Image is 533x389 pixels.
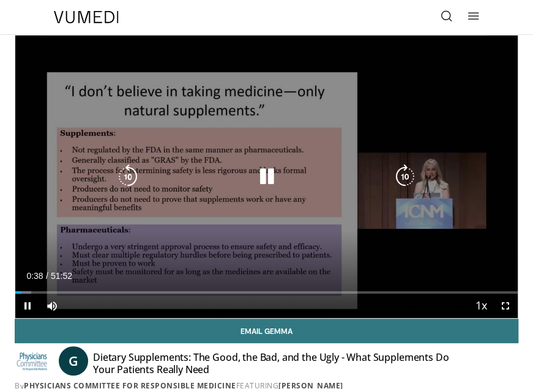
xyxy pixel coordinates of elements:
img: VuMedi Logo [54,11,119,23]
span: 0:38 [26,271,43,281]
h4: Dietary Supplements: The Good, the Bad, and the Ugly - What Supplements Do Your Patients Really Need [93,351,451,376]
span: / [46,271,48,281]
button: Pause [15,294,40,318]
a: Email Gemma [15,319,518,343]
div: Progress Bar [15,291,518,294]
button: Mute [40,294,64,318]
span: 51:52 [51,271,72,281]
video-js: Video Player [15,35,518,318]
a: G [59,346,88,376]
button: Playback Rate [469,294,493,318]
img: Physicians Committee for Responsible Medicine [15,351,49,371]
button: Fullscreen [493,294,518,318]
